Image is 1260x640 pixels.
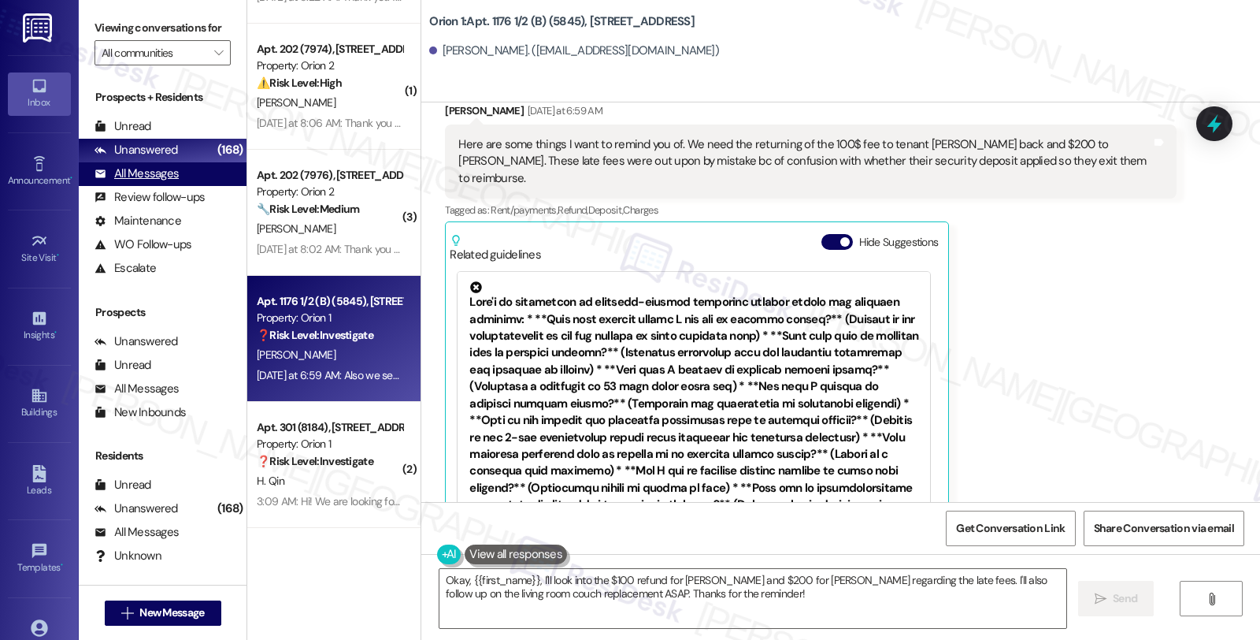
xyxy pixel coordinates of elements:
div: Property: Orion 1 [257,436,402,452]
div: Unread [94,118,151,135]
div: Unanswered [94,500,178,517]
span: Send [1113,590,1137,607]
span: H. Qin [257,474,284,488]
i:  [121,607,133,620]
div: Residents [79,448,246,464]
a: Insights • [8,305,71,348]
div: [PERSON_NAME]. ([EMAIL_ADDRESS][DOMAIN_NAME]) [429,43,719,59]
strong: ❓ Risk Level: Investigate [257,454,373,468]
button: New Message [105,601,221,626]
span: • [54,327,57,338]
div: Apt. 1176 1/2 (B) (5845), [STREET_ADDRESS] [257,293,402,310]
div: Tagged as: [445,199,1176,221]
div: Unread [94,477,151,493]
textarea: Okay, {{first_name}}, I'll look into the $100 refund for [PERSON_NAME] and $200 for [PERSON_NAME]... [439,569,1066,628]
div: Unread [94,357,151,374]
img: ResiDesk Logo [23,13,55,43]
div: [DATE] at 6:59 AM: Also we sent an email about our living room couch the old one that was in the ... [257,368,841,382]
div: Apt. 301 (8184), [STREET_ADDRESS] [257,419,402,436]
span: Deposit , [588,203,624,217]
div: [DATE] at 6:59 AM [524,102,602,119]
div: All Messages [94,524,179,541]
div: Property: Orion 2 [257,184,402,200]
a: Buildings [8,382,71,425]
div: 3:09 AM: Hi! We are looking for the key to get in to the building, not the keys for the room. Thx [257,494,680,508]
div: (168) [213,497,246,521]
div: All Messages [94,166,179,182]
div: Prospects [79,304,246,321]
span: Get Conversation Link [956,520,1065,537]
label: Viewing conversations for [94,16,231,40]
div: Prospects + Residents [79,89,246,106]
div: Here are some things I want to remind you of. We need the returning of the 100$ fee to tenant [PE... [458,136,1151,187]
div: (168) [213,138,246,162]
button: Send [1078,581,1154,616]
div: Unanswered [94,333,178,350]
label: Hide Suggestions [859,234,939,251]
strong: ❓ Risk Level: Investigate [257,328,373,342]
button: Get Conversation Link [946,511,1075,546]
div: [DATE] at 8:06 AM: Thank you for your message. Our offices are currently closed, but we will cont... [257,116,1225,130]
span: Charges [623,203,658,217]
div: Escalate [94,260,156,277]
span: [PERSON_NAME] [257,221,335,236]
button: Share Conversation via email [1084,511,1244,546]
i:  [1206,593,1217,605]
span: Rent/payments , [491,203,558,217]
div: Apt. 202 (7976), [STREET_ADDRESS][PERSON_NAME] [257,167,402,184]
i:  [214,47,223,59]
span: • [57,250,59,261]
span: Share Conversation via email [1094,520,1234,537]
span: New Message [139,605,204,621]
strong: 🔧 Risk Level: Medium [257,202,359,216]
div: All Messages [94,381,179,397]
div: Review follow-ups [94,189,205,206]
a: Inbox [8,73,71,115]
a: Site Visit • [8,228,71,270]
span: • [70,173,72,184]
i:  [1095,593,1106,605]
div: Maintenance [94,213,181,229]
strong: ⚠️ Risk Level: High [257,76,342,90]
div: [DATE] at 8:02 AM: Thank you for your message. Our offices are currently closed, but we will cont... [257,242,1225,256]
span: [PERSON_NAME] [257,95,335,110]
div: Lore'i do sitametcon ad elitsedd-eiusmod temporinc utlabor etdolo mag aliquaen adminimv: * **Quis... [469,281,918,530]
b: Orion 1: Apt. 1176 1/2 (B) (5845), [STREET_ADDRESS] [429,13,695,30]
span: [PERSON_NAME] [257,348,335,362]
div: WO Follow-ups [94,236,191,253]
span: • [61,560,63,571]
span: Refund , [558,203,587,217]
div: New Inbounds [94,404,186,421]
div: Unknown [94,548,161,564]
div: Related guidelines [450,234,541,263]
div: Apt. 202 (7974), [STREET_ADDRESS][PERSON_NAME] [257,41,402,58]
a: Templates • [8,538,71,580]
input: All communities [102,40,206,65]
div: Property: Orion 2 [257,58,402,74]
div: [PERSON_NAME] [445,102,1176,125]
div: Property: Orion 1 [257,310,402,326]
a: Leads [8,460,71,503]
div: Unanswered [94,142,178,158]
